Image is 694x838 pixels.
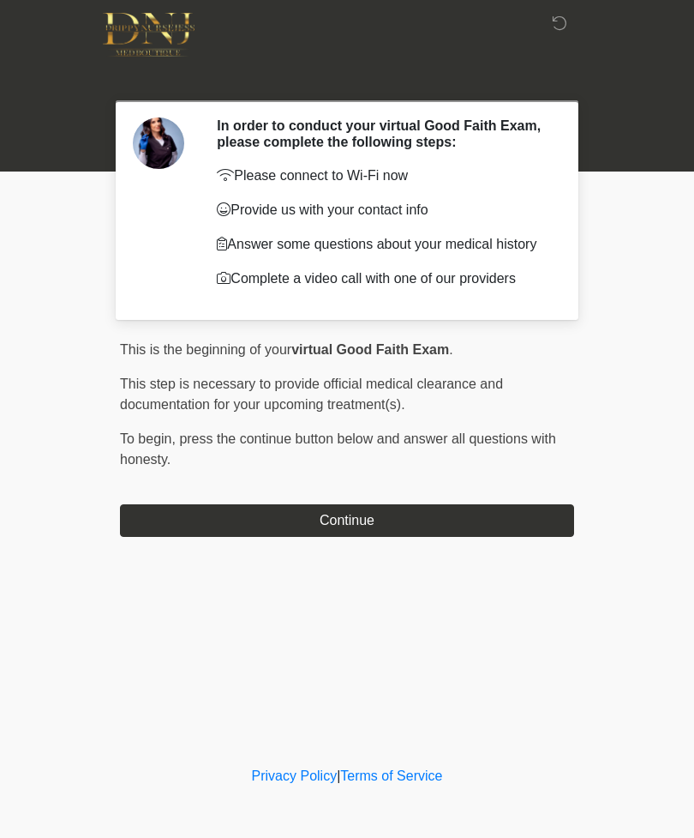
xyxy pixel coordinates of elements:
[120,504,574,537] button: Continue
[449,342,452,357] span: .
[340,769,442,783] a: Terms of Service
[217,200,548,220] p: Provide us with your contact info
[217,166,548,186] p: Please connect to Wi-Fi now
[120,342,291,357] span: This is the beginning of your
[133,118,184,169] img: Agent Avatar
[120,431,556,467] span: press the continue button below and answer all questions with honesty.
[107,62,587,93] h1: ‎ ‎
[217,234,548,255] p: Answer some questions about your medical history
[120,377,503,412] span: This step is necessary to provide official medical clearance and documentation for your upcoming ...
[217,118,548,150] h2: In order to conduct your virtual Good Faith Exam, please complete the following steps:
[337,769,340,783] a: |
[291,342,449,357] strong: virtual Good Faith Exam
[217,268,548,289] p: Complete a video call with one of our providers
[120,431,179,446] span: To begin,
[103,13,194,57] img: DNJ Med Boutique Logo
[252,769,338,783] a: Privacy Policy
